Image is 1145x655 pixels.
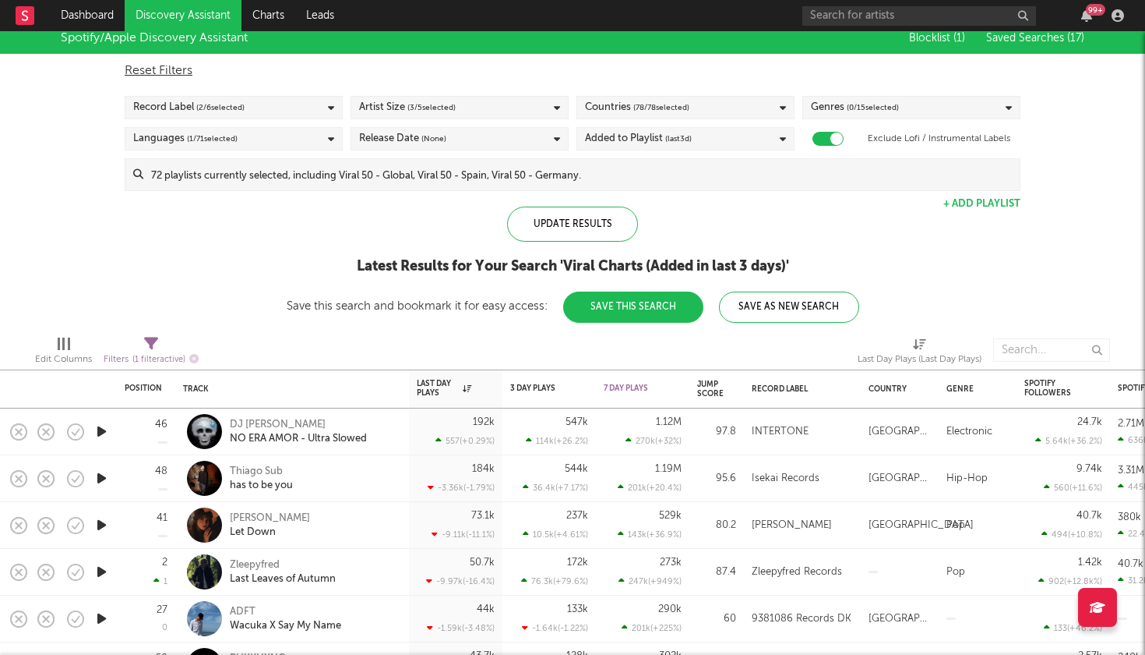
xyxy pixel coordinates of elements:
[752,516,832,535] div: [PERSON_NAME]
[507,207,638,242] div: Update Results
[697,516,736,535] div: 80.2
[470,558,495,568] div: 50.7k
[35,331,92,376] div: Edit Columns
[565,417,588,427] div: 547k
[230,512,310,540] a: [PERSON_NAME]Let Down
[157,605,167,615] div: 27
[585,98,689,117] div: Countries
[986,33,1084,44] span: Saved Searches
[659,511,682,521] div: 529k
[633,98,689,117] span: ( 78 / 78 selected)
[526,436,588,446] div: 114k ( +26.2 % )
[471,511,495,521] div: 73.1k
[811,98,899,117] div: Genres
[1044,623,1102,633] div: 133 ( +46.2 % )
[230,418,367,446] a: DJ [PERSON_NAME]NO ERA AMOR - Ultra Slowed
[993,338,1110,362] input: Search...
[656,417,682,427] div: 1.12M
[153,576,167,586] div: 1
[981,32,1084,44] button: Saved Searches (17)
[946,563,965,582] div: Pop
[521,576,588,586] div: 76.3k ( +79.6 % )
[665,129,692,148] span: (last 3 d)
[35,350,92,369] div: Edit Columns
[230,418,367,432] div: DJ [PERSON_NAME]
[230,572,336,586] div: Last Leaves of Autumn
[1118,466,1144,476] div: 3.31M
[427,623,495,633] div: -1.59k ( -3.48 % )
[752,423,809,441] div: INTERTONE
[752,610,851,628] div: 9381086 Records DK
[230,558,336,586] a: ZleepyfredLast Leaves of Autumn
[132,356,185,364] span: ( 1 filter active)
[230,465,293,479] div: Thiago Sub
[183,384,393,394] div: Track
[567,558,588,568] div: 172k
[162,558,167,568] div: 2
[1076,511,1102,521] div: 40.7k
[946,516,965,535] div: Pop
[697,563,736,582] div: 87.4
[946,423,992,441] div: Electronic
[868,516,974,535] div: [GEOGRAPHIC_DATA]
[1118,419,1144,429] div: 2.71M
[697,423,736,441] div: 97.8
[847,98,899,117] span: ( 0 / 15 selected)
[125,62,1020,80] div: Reset Filters
[752,469,819,488] div: Isekai Records
[697,610,736,628] div: 60
[658,604,682,614] div: 290k
[868,423,931,441] div: [GEOGRAPHIC_DATA]
[359,129,446,148] div: Release Date
[510,384,565,393] div: 3 Day Plays
[1067,33,1084,44] span: ( 17 )
[802,6,1036,26] input: Search for artists
[1078,558,1102,568] div: 1.42k
[473,417,495,427] div: 192k
[523,529,588,540] div: 10.5k ( +4.61 % )
[230,479,293,493] div: has to be you
[1077,417,1102,427] div: 24.7k
[417,379,471,398] div: Last Day Plays
[1035,436,1102,446] div: 5.64k ( +36.2 % )
[858,331,981,376] div: Last Day Plays (Last Day Plays)
[585,129,692,148] div: Added to Playlist
[104,350,199,370] div: Filters
[566,511,588,521] div: 237k
[155,466,167,476] div: 48
[157,513,167,523] div: 41
[522,623,588,633] div: -1.64k ( -1.22 % )
[230,512,310,526] div: [PERSON_NAME]
[435,436,495,446] div: 557 ( +0.29 % )
[523,483,588,493] div: 36.4k ( +7.17 % )
[565,464,588,474] div: 544k
[868,469,931,488] div: [GEOGRAPHIC_DATA]
[618,483,682,493] div: 201k ( +20.4 % )
[125,384,162,393] div: Position
[187,129,238,148] span: ( 1 / 71 selected)
[143,159,1020,190] input: 72 playlists currently selected, including Viral 50 - Global, Viral 50 - Spain, Viral 50 - Germany.
[618,576,682,586] div: 247k ( +949 % )
[752,563,842,582] div: Zleepyfred Records
[432,529,495,540] div: -9.11k ( -11.1 % )
[858,350,981,369] div: Last Day Plays (Last Day Plays)
[162,624,167,632] div: 0
[1076,464,1102,474] div: 9.74k
[104,331,199,376] div: Filters(1 filter active)
[943,199,1020,209] button: + Add Playlist
[359,98,456,117] div: Artist Size
[133,98,245,117] div: Record Label
[1041,529,1102,540] div: 494 ( +10.8 % )
[719,292,859,323] button: Save As New Search
[1044,483,1102,493] div: 560 ( +11.6 % )
[953,33,965,44] span: ( 1 )
[868,384,923,394] div: Country
[697,469,736,488] div: 95.6
[287,300,859,312] div: Save this search and bookmark it for easy access:
[230,605,341,619] div: ADFT
[230,558,336,572] div: Zleepyfred
[230,526,310,540] div: Let Down
[407,98,456,117] span: ( 3 / 5 selected)
[230,619,341,633] div: Wacuka X Say My Name
[1086,4,1105,16] div: 99 +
